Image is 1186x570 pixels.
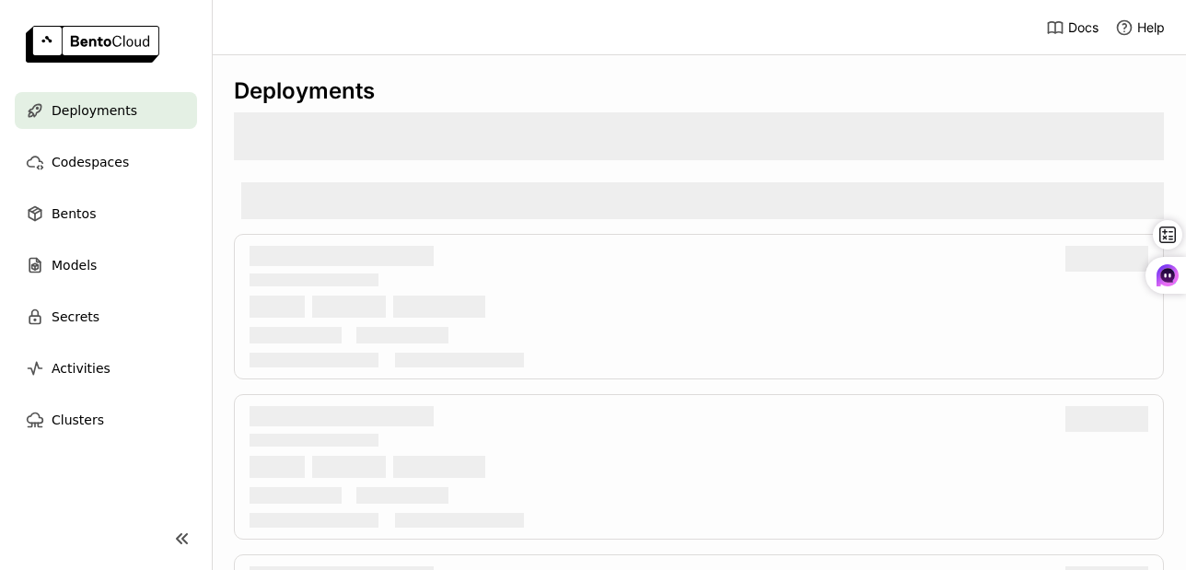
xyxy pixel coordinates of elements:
span: Activities [52,357,110,379]
span: Bentos [52,203,96,225]
span: Models [52,254,97,276]
a: Docs [1046,18,1099,37]
span: Docs [1068,19,1099,36]
span: Secrets [52,306,99,328]
img: logo [26,26,159,63]
a: Clusters [15,401,197,438]
a: Models [15,247,197,284]
a: Bentos [15,195,197,232]
div: Deployments [234,77,1164,105]
span: Clusters [52,409,104,431]
a: Secrets [15,298,197,335]
span: Help [1137,19,1165,36]
div: Help [1115,18,1165,37]
a: Activities [15,350,197,387]
span: Deployments [52,99,137,122]
span: Codespaces [52,151,129,173]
